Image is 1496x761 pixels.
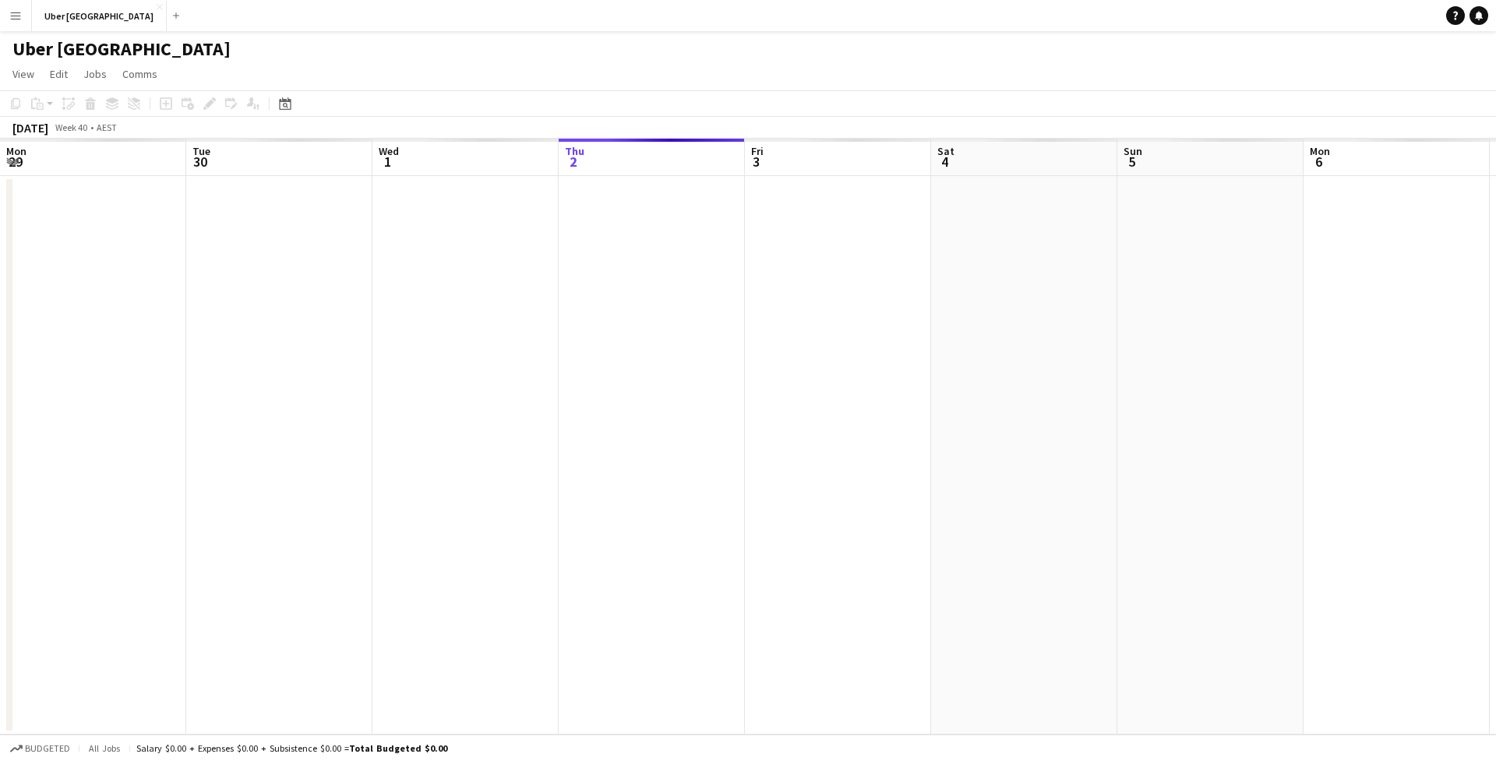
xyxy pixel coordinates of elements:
div: Salary $0.00 + Expenses $0.00 + Subsistence $0.00 = [136,742,447,754]
span: All jobs [86,742,123,754]
span: Edit [50,67,68,81]
span: 5 [1121,153,1142,171]
span: Budgeted [25,743,70,754]
div: AEST [97,122,117,133]
button: Budgeted [8,740,72,757]
span: Mon [6,144,26,158]
span: Sat [937,144,954,158]
span: 3 [749,153,764,171]
span: Total Budgeted $0.00 [349,742,447,754]
a: Edit [44,64,74,84]
span: 1 [376,153,399,171]
span: 2 [563,153,584,171]
a: View [6,64,41,84]
span: Tue [192,144,210,158]
h1: Uber [GEOGRAPHIC_DATA] [12,37,231,61]
span: Thu [565,144,584,158]
span: Week 40 [51,122,90,133]
a: Jobs [77,64,113,84]
span: Wed [379,144,399,158]
span: Comms [122,67,157,81]
div: [DATE] [12,120,48,136]
span: 6 [1307,153,1330,171]
span: View [12,67,34,81]
span: Mon [1310,144,1330,158]
span: 30 [190,153,210,171]
span: 29 [4,153,26,171]
a: Comms [116,64,164,84]
button: Uber [GEOGRAPHIC_DATA] [32,1,167,31]
span: Sun [1124,144,1142,158]
span: 4 [935,153,954,171]
span: Fri [751,144,764,158]
span: Jobs [83,67,107,81]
